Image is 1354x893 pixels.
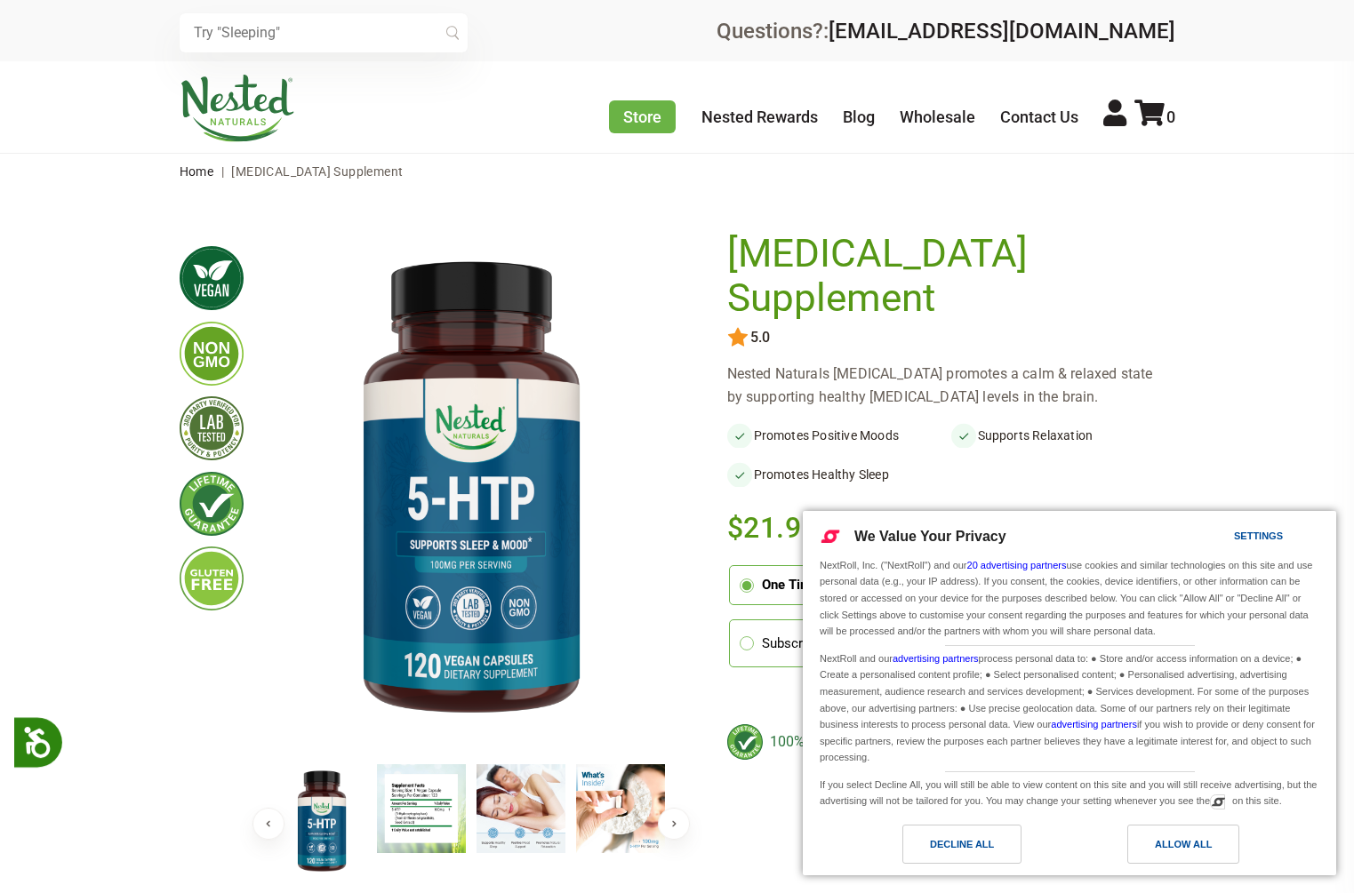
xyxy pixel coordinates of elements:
[180,396,244,460] img: thirdpartytested
[816,772,1323,811] div: If you select Decline All, you will still be able to view content on this site and you will still...
[576,764,665,853] img: 5-HTP Supplement
[930,834,994,854] div: Decline All
[813,825,1070,873] a: Decline All
[967,560,1067,570] a: 20 advertising partners
[1234,526,1283,546] div: Settings
[727,232,1166,320] h1: [MEDICAL_DATA] Supplement
[727,724,1175,760] div: 100% Money Back Lifetime Guarantee
[727,462,951,487] li: Promotes Healthy Sleep
[816,646,1323,768] div: NextRoll and our process personal data to: ● Store and/or access information on a device; ● Creat...
[854,529,1006,544] span: We Value Your Privacy
[701,108,818,126] a: Nested Rewards
[180,75,295,142] img: Nested Naturals
[180,322,244,386] img: gmofree
[843,108,875,126] a: Blog
[277,764,366,880] img: 5-HTP Supplement
[727,508,819,547] span: $21.95
[717,20,1175,42] div: Questions?:
[1051,719,1137,730] a: advertising partners
[749,330,770,346] span: 5.0
[180,472,244,536] img: lifetimeguarantee
[1166,108,1175,126] span: 0
[1000,108,1078,126] a: Contact Us
[1070,825,1326,873] a: Allow All
[1155,834,1212,854] div: Allow All
[252,808,284,840] button: Previous
[900,108,975,126] a: Wholesale
[727,363,1175,409] div: Nested Naturals [MEDICAL_DATA] promotes a calm & relaxed state by supporting healthy [MEDICAL_DAT...
[893,653,979,664] a: advertising partners
[217,164,228,179] span: |
[180,246,244,310] img: vegan
[377,764,466,853] img: 5-HTP Supplement
[1134,108,1175,126] a: 0
[477,764,565,853] img: 5-HTP Supplement
[231,164,403,179] span: [MEDICAL_DATA] Supplement
[180,164,214,179] a: Home
[609,100,676,133] a: Store
[180,154,1175,189] nav: breadcrumbs
[727,423,951,448] li: Promotes Positive Moods
[816,555,1323,642] div: NextRoll, Inc. ("NextRoll") and our use cookies and similar technologies on this site and use per...
[658,808,690,840] button: Next
[727,327,749,348] img: star.svg
[829,19,1175,44] a: [EMAIL_ADDRESS][DOMAIN_NAME]
[180,13,468,52] input: Try "Sleeping"
[951,423,1175,448] li: Supports Relaxation
[727,724,763,760] img: badge-lifetimeguarantee-color.svg
[272,232,670,749] img: 5-HTP Supplement
[180,546,244,610] img: glutenfree
[1203,522,1246,554] a: Settings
